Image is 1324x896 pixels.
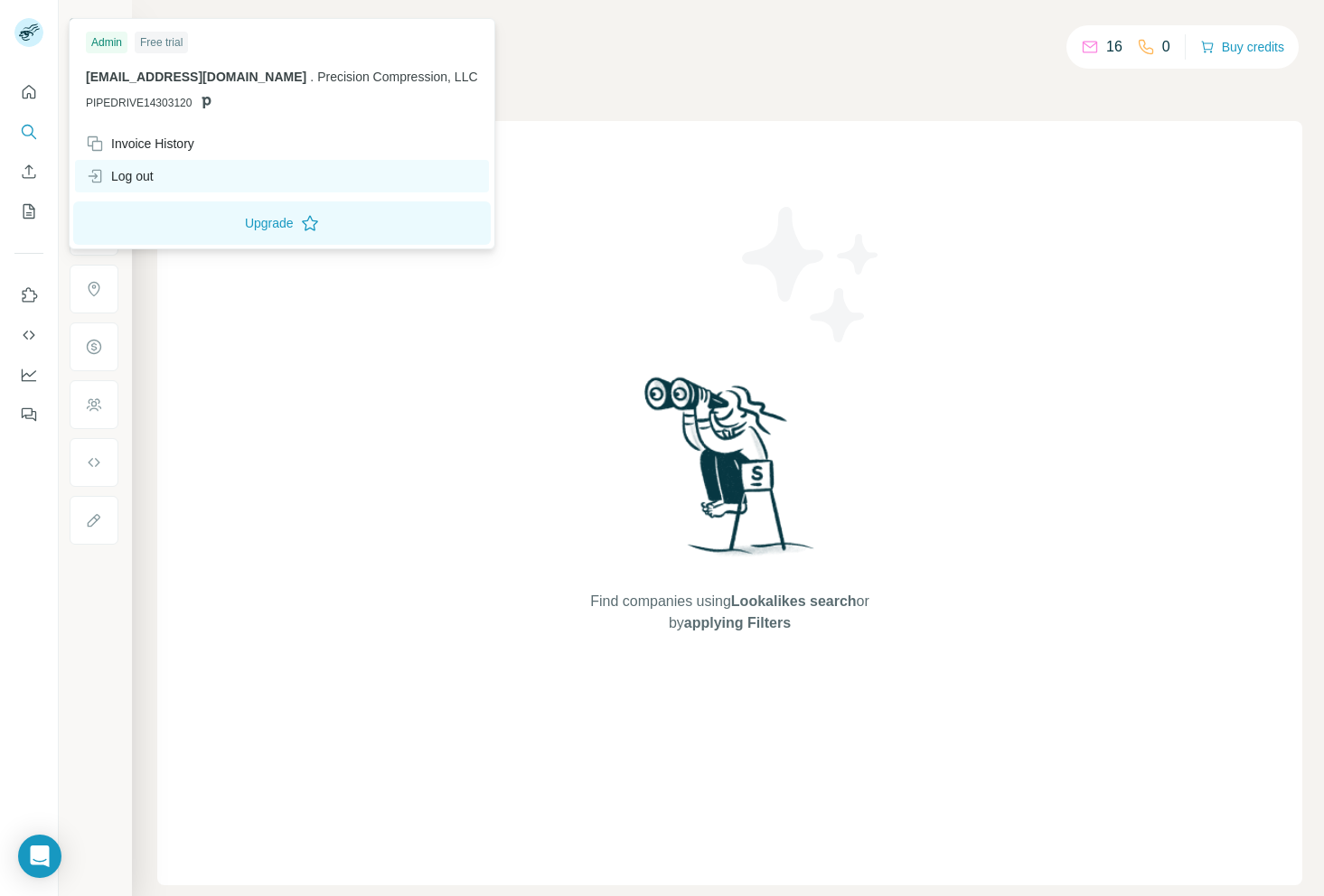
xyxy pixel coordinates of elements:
img: Surfe Illustration - Stars [730,193,893,356]
button: Show [56,11,130,38]
button: Upgrade [73,201,491,245]
button: Search [14,116,43,148]
span: Find companies using or by [585,591,874,634]
button: Use Surfe API [14,319,43,351]
button: Buy credits [1200,34,1284,60]
div: Invoice History [86,135,194,153]
span: Precision Compression, LLC [317,70,477,84]
div: Free trial [135,32,188,53]
p: 16 [1106,36,1122,58]
button: Dashboard [14,359,43,391]
h4: Search [157,22,1302,47]
button: Quick start [14,76,43,108]
div: Log out [86,167,154,185]
p: 0 [1162,36,1170,58]
button: My lists [14,195,43,228]
span: . [310,70,314,84]
div: Admin [86,32,127,53]
div: Open Intercom Messenger [18,835,61,878]
span: applying Filters [684,615,791,630]
span: [EMAIL_ADDRESS][DOMAIN_NAME] [86,70,306,84]
img: Surfe Illustration - Woman searching with binoculars [636,372,824,574]
span: PIPEDRIVE14303120 [86,95,192,111]
span: Lookalikes search [731,593,857,609]
button: Use Surfe on LinkedIn [14,279,43,312]
button: Enrich CSV [14,155,43,188]
button: Feedback [14,398,43,431]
